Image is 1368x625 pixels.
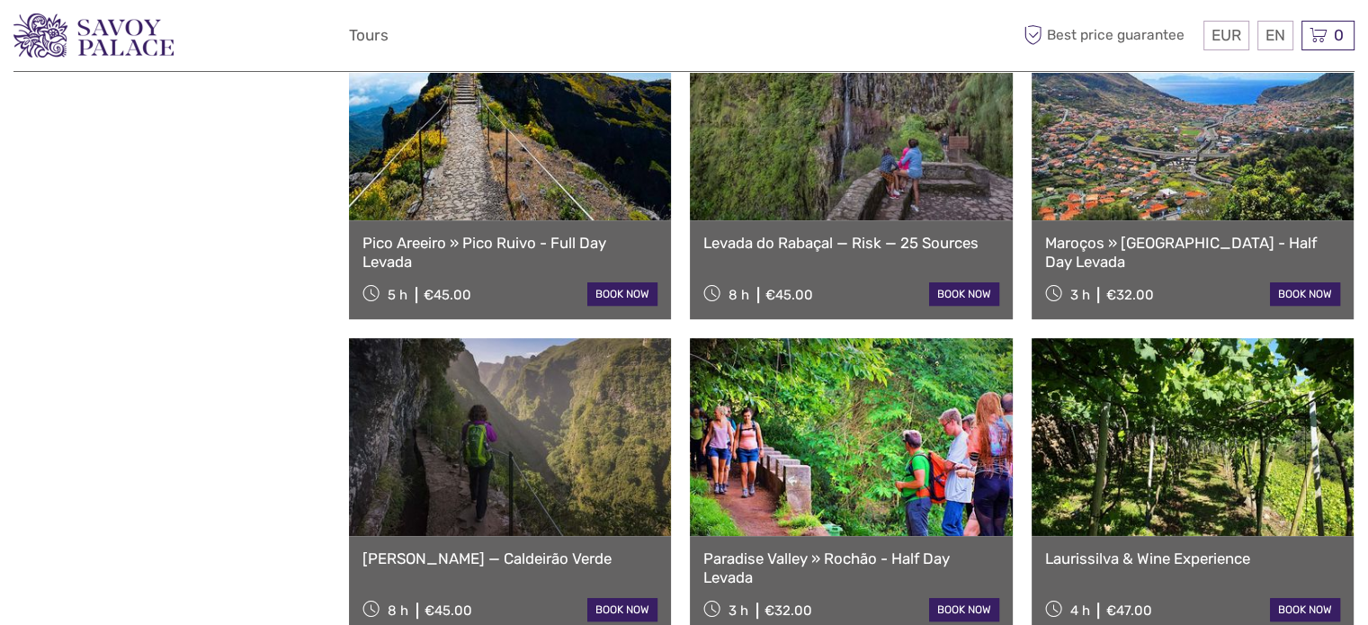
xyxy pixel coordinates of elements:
a: Tours [349,22,389,49]
span: 0 [1331,26,1346,44]
a: Laurissilva & Wine Experience [1045,549,1340,567]
p: We're away right now. Please check back later! [25,31,203,46]
a: book now [587,598,657,621]
a: Pico Areeiro » Pico Ruivo - Full Day Levada [362,234,657,271]
a: [PERSON_NAME] — Caldeirão Verde [362,549,657,567]
div: €45.00 [424,287,471,303]
div: €32.00 [764,603,812,619]
button: Open LiveChat chat widget [207,28,228,49]
a: book now [1270,598,1340,621]
a: Maroços » [GEOGRAPHIC_DATA] - Half Day Levada [1045,234,1340,271]
a: book now [587,282,657,306]
span: 5 h [388,287,407,303]
a: book now [1270,282,1340,306]
span: 4 h [1069,603,1089,619]
div: €45.00 [765,287,813,303]
span: 8 h [729,287,749,303]
span: EUR [1212,26,1241,44]
div: €45.00 [425,603,472,619]
a: book now [929,598,999,621]
a: Levada do Rabaçal — Risk — 25 Sources [703,234,998,252]
a: Paradise Valley » Rochão - Half Day Levada [703,549,998,586]
img: 3279-876b4492-ee62-4c61-8ef8-acb0a8f63b96_logo_small.png [13,13,174,58]
a: book now [929,282,999,306]
div: €32.00 [1105,287,1153,303]
span: Best price guarantee [1019,21,1199,50]
span: 8 h [388,603,408,619]
div: EN [1257,21,1293,50]
span: 3 h [729,603,748,619]
div: €47.00 [1105,603,1151,619]
span: 3 h [1069,287,1089,303]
